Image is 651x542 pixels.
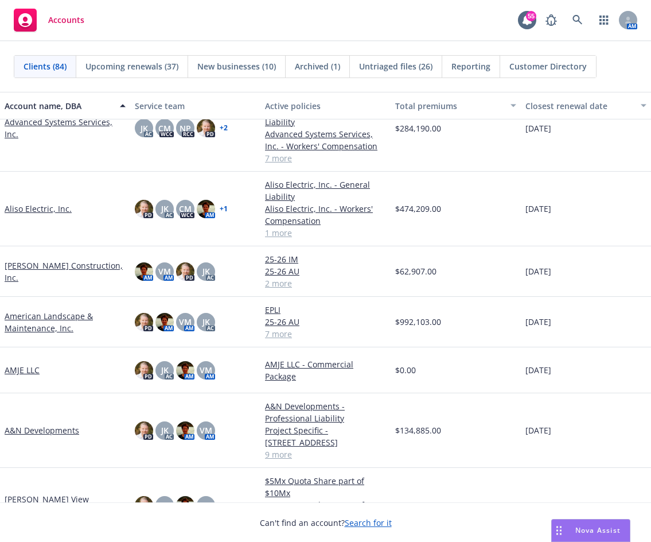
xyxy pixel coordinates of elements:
a: Search [566,9,589,32]
span: JK [202,265,210,277]
span: Clients (84) [24,60,67,72]
span: $4,317,360.00 [395,499,448,511]
span: [DATE] [525,364,551,376]
button: Active policies [260,92,391,119]
span: [DATE] [525,203,551,215]
span: $0.00 [395,364,416,376]
a: Search for it [345,517,392,528]
span: [DATE] [525,316,551,328]
span: VM [200,364,212,376]
span: $134,885.00 [395,424,441,436]
a: 2 more [265,277,386,289]
span: JK [141,122,148,134]
img: photo [176,262,194,281]
span: Reporting [451,60,490,72]
span: JK [161,424,169,436]
img: photo [135,496,153,514]
span: $992,103.00 [395,316,441,328]
a: AMJE LLC [5,364,40,376]
a: [PERSON_NAME] View Associates, LLC [5,493,126,517]
div: Service team [135,100,256,112]
a: [PERSON_NAME] Construction, Inc. [5,260,126,284]
a: Project Specific - [STREET_ADDRESS] [265,424,386,448]
span: $62,907.00 [395,265,436,277]
span: CM [179,203,192,215]
span: Upcoming renewals (37) [85,60,178,72]
img: photo [155,313,174,331]
img: photo [135,421,153,440]
span: [DATE] [525,265,551,277]
img: photo [135,361,153,380]
span: [DATE] [525,499,551,511]
img: photo [135,313,153,331]
a: 7 more [265,328,386,340]
span: VM [158,265,171,277]
span: $474,209.00 [395,203,441,215]
img: photo [176,496,194,514]
a: + 1 [220,206,228,212]
div: Drag to move [552,520,566,541]
span: CM [158,122,171,134]
button: Closest renewal date [521,92,651,119]
img: photo [176,421,194,440]
a: $5Mx Quota Share part of $10Mx [265,499,386,523]
a: Report a Bug [540,9,563,32]
a: 1 more [265,227,386,239]
a: Aliso Electric, Inc. - General Liability [265,179,386,203]
span: JK [161,203,169,215]
span: VM [200,499,212,511]
a: 9 more [265,448,386,460]
span: Archived (1) [295,60,340,72]
img: photo [176,361,194,380]
img: photo [197,200,215,218]
a: A&N Developments - Professional Liability [265,400,386,424]
img: photo [197,119,215,137]
span: Can't find an account? [260,517,392,529]
a: American Landscape & Maintenance, Inc. [5,310,126,334]
span: Nova Assist [575,525,621,535]
a: Aliso Electric, Inc. - Workers' Compensation [265,203,386,227]
span: $284,190.00 [395,122,441,134]
span: [DATE] [525,122,551,134]
a: EPLI [265,304,386,316]
img: photo [135,262,153,281]
button: Service team [130,92,260,119]
span: New businesses (10) [197,60,276,72]
a: 25-26 AU [265,316,386,328]
span: NP [180,122,191,134]
a: A&N Developments [5,424,79,436]
a: Aliso Electric, Inc. [5,203,72,215]
span: VM [200,424,212,436]
a: $5Mx Quota Share part of $10Mx [265,475,386,499]
a: 25-26 IM [265,253,386,265]
span: VM [179,316,192,328]
span: Customer Directory [509,60,587,72]
span: JK [202,316,210,328]
span: JK [161,364,169,376]
button: Nova Assist [551,519,630,542]
span: JK [161,499,169,511]
div: Account name, DBA [5,100,113,112]
a: Advanced Systems Services, Inc. - Workers' Compensation [265,128,386,152]
a: Advanced Systems Services, Inc. [5,116,126,140]
a: + 2 [220,125,228,131]
img: photo [135,200,153,218]
a: 7 more [265,152,386,164]
div: Active policies [265,100,386,112]
span: [DATE] [525,424,551,436]
span: Untriaged files (26) [359,60,432,72]
a: Switch app [592,9,615,32]
button: Total premiums [391,92,521,119]
a: 25-26 AU [265,265,386,277]
a: Accounts [9,4,89,36]
div: 55 [526,11,536,21]
span: Accounts [48,16,84,25]
div: Closest renewal date [525,100,634,112]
